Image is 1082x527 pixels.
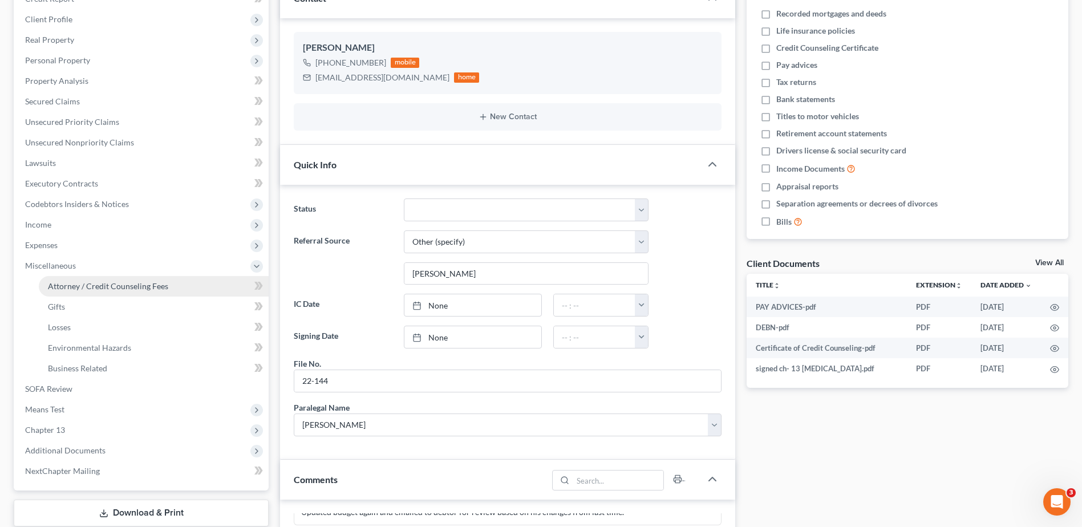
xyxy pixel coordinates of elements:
span: Separation agreements or decrees of divorces [776,198,938,209]
span: Drivers license & social security card [776,145,906,156]
div: home [454,72,479,83]
span: Attorney / Credit Counseling Fees [48,281,168,291]
span: Chapter 13 [25,425,65,435]
div: [EMAIL_ADDRESS][DOMAIN_NAME] [315,72,449,83]
div: Paralegal Name [294,402,350,414]
input: -- : -- [554,326,635,348]
td: PDF [907,317,971,338]
span: Income Documents [776,163,845,175]
input: -- [294,370,721,392]
span: Income [25,220,51,229]
span: Recorded mortgages and deeds [776,8,886,19]
span: Gifts [48,302,65,311]
i: unfold_more [955,282,962,289]
span: Codebtors Insiders & Notices [25,199,129,209]
span: Comments [294,474,338,485]
span: Quick Info [294,159,337,170]
td: PAY ADVICES-pdf [747,297,907,317]
span: Bank statements [776,94,835,105]
button: New Contact [303,112,712,121]
span: Titles to motor vehicles [776,111,859,122]
input: -- : -- [554,294,635,316]
div: [PHONE_NUMBER] [315,57,386,68]
td: DEBN-pdf [747,317,907,338]
span: Bills [776,216,792,228]
a: SOFA Review [16,379,269,399]
span: Environmental Hazards [48,343,131,352]
span: Life insurance policies [776,25,855,37]
a: Date Added expand_more [980,281,1032,289]
a: Titleunfold_more [756,281,780,289]
a: Secured Claims [16,91,269,112]
span: Appraisal reports [776,181,838,192]
a: Unsecured Nonpriority Claims [16,132,269,153]
span: Additional Documents [25,445,106,455]
span: Business Related [48,363,107,373]
span: Real Property [25,35,74,44]
span: Unsecured Priority Claims [25,117,119,127]
span: Lawsuits [25,158,56,168]
td: PDF [907,338,971,358]
a: Attorney / Credit Counseling Fees [39,276,269,297]
span: Unsecured Nonpriority Claims [25,137,134,147]
span: Property Analysis [25,76,88,86]
a: Extensionunfold_more [916,281,962,289]
span: Losses [48,322,71,332]
iframe: Intercom live chat [1043,488,1071,516]
td: Certificate of Credit Counseling-pdf [747,338,907,358]
a: Gifts [39,297,269,317]
span: Pay advices [776,59,817,71]
span: Retirement account statements [776,128,887,139]
a: Executory Contracts [16,173,269,194]
span: 3 [1067,488,1076,497]
td: signed ch- 13 [MEDICAL_DATA].pdf [747,358,907,379]
div: mobile [391,58,419,68]
label: Referral Source [288,230,398,285]
span: NextChapter Mailing [25,466,100,476]
a: Environmental Hazards [39,338,269,358]
span: Executory Contracts [25,179,98,188]
span: Means Test [25,404,64,414]
label: IC Date [288,294,398,317]
div: File No. [294,358,321,370]
a: View All [1035,259,1064,267]
a: Lawsuits [16,153,269,173]
input: Other Referral Source [404,263,648,285]
span: Miscellaneous [25,261,76,270]
span: Personal Property [25,55,90,65]
span: Client Profile [25,14,72,24]
label: Signing Date [288,326,398,348]
div: Client Documents [747,257,820,269]
span: Credit Counseling Certificate [776,42,878,54]
a: Losses [39,317,269,338]
a: Download & Print [14,500,269,526]
td: [DATE] [971,317,1041,338]
a: Property Analysis [16,71,269,91]
div: [PERSON_NAME] [303,41,712,55]
span: SOFA Review [25,384,72,394]
span: Expenses [25,240,58,250]
td: [DATE] [971,358,1041,379]
i: expand_more [1025,282,1032,289]
span: Tax returns [776,76,816,88]
a: Unsecured Priority Claims [16,112,269,132]
a: NextChapter Mailing [16,461,269,481]
td: [DATE] [971,338,1041,358]
span: Secured Claims [25,96,80,106]
td: PDF [907,297,971,317]
input: Search... [573,471,663,490]
a: None [404,294,541,316]
td: PDF [907,358,971,379]
i: unfold_more [773,282,780,289]
a: None [404,326,541,348]
a: Business Related [39,358,269,379]
td: [DATE] [971,297,1041,317]
label: Status [288,198,398,221]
